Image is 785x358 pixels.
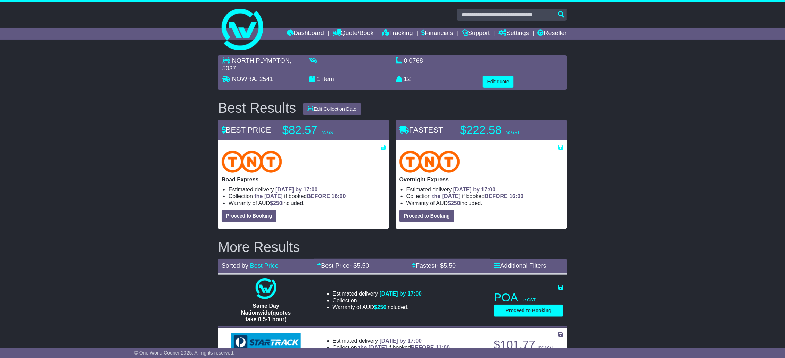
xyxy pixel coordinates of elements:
[229,200,386,206] li: Warranty of AUD included.
[411,344,434,350] span: BEFORE
[332,193,346,199] span: 16:00
[498,28,529,40] a: Settings
[399,126,443,134] span: FASTEST
[222,151,282,173] img: TNT Domestic: Road Express
[404,57,423,64] span: 0.0768
[270,200,282,206] span: $
[134,350,235,356] span: © One World Courier 2025. All rights reserved.
[275,187,318,193] span: [DATE] by 17:00
[222,126,271,134] span: BEST PRICE
[317,262,369,269] a: Best Price- $5.50
[333,338,450,344] li: Estimated delivery
[222,210,276,222] button: Proceed to Booking
[317,76,321,83] span: 1
[333,290,422,297] li: Estimated delivery
[229,193,386,199] li: Collection
[380,338,422,344] span: [DATE] by 17:00
[422,28,453,40] a: Financials
[222,57,291,72] span: , 5037
[432,193,524,199] span: if booked
[485,193,508,199] span: BEFORE
[255,193,283,199] span: the [DATE]
[255,193,346,199] span: if booked
[307,193,330,199] span: BEFORE
[436,262,456,269] span: - $
[321,130,336,135] span: inc GST
[483,76,514,88] button: Edit quote
[333,304,422,310] li: Warranty of AUD included.
[282,123,369,137] p: $82.57
[382,28,413,40] a: Tracking
[494,262,546,269] a: Additional Filters
[399,210,454,222] button: Proceed to Booking
[521,298,536,302] span: inc GST
[399,151,460,173] img: TNT Domestic: Overnight Express
[215,100,300,116] div: Best Results
[406,200,563,206] li: Warranty of AUD included.
[229,186,386,193] li: Estimated delivery
[505,130,520,135] span: inc GST
[287,28,324,40] a: Dashboard
[333,297,422,304] li: Collection
[453,187,496,193] span: [DATE] by 17:00
[303,103,361,115] button: Edit Collection Date
[256,278,276,299] img: One World Courier: Same Day Nationwide(quotes take 0.5-1 hour)
[357,262,369,269] span: 5.50
[399,176,563,183] p: Overnight Express
[350,262,369,269] span: - $
[232,57,290,64] span: NORTH PLYMPTON
[322,76,334,83] span: item
[462,28,490,40] a: Support
[494,338,563,352] p: $101.77
[406,186,563,193] li: Estimated delivery
[222,176,386,183] p: Road Express
[380,291,422,297] span: [DATE] by 17:00
[231,333,301,352] img: StarTrack: Express ATL
[333,28,374,40] a: Quote/Book
[404,76,411,83] span: 12
[232,76,256,83] span: NOWRA
[494,305,563,317] button: Proceed to Booking
[538,345,553,350] span: inc GST
[241,303,291,322] span: Same Day Nationwide(quotes take 0.5-1 hour)
[448,200,460,206] span: $
[460,123,547,137] p: $222.58
[510,193,524,199] span: 16:00
[256,76,273,83] span: , 2541
[358,344,450,350] span: if booked
[494,291,563,305] p: POA
[406,193,563,199] li: Collection
[333,344,450,351] li: Collection
[222,262,248,269] span: Sorted by
[451,200,460,206] span: 250
[250,262,279,269] a: Best Price
[218,239,567,255] h2: More Results
[412,262,456,269] a: Fastest- $5.50
[377,304,387,310] span: 250
[374,304,387,310] span: $
[538,28,567,40] a: Reseller
[273,200,282,206] span: 250
[358,344,387,350] span: the [DATE]
[444,262,456,269] span: 5.50
[432,193,461,199] span: the [DATE]
[436,344,450,350] span: 11:00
